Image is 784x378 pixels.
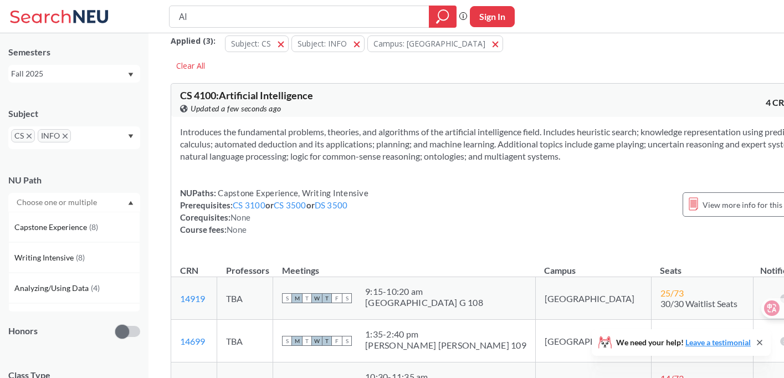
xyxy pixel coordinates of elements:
[8,325,38,338] p: Honors
[315,200,348,210] a: DS 3500
[291,35,365,52] button: Subject: INFO
[685,338,751,347] a: Leave a testimonial
[233,200,265,210] a: CS 3100
[180,89,313,101] span: CS 4100 : Artificial Intelligence
[180,336,205,346] a: 14699
[230,212,250,222] span: None
[8,193,140,212] div: Dropdown arrowCapstone Experience(8)Writing Intensive(8)Analyzing/Using Data(4)Formal/Quant Reaso...
[274,200,306,210] a: CS 3500
[216,188,368,198] span: Capstone Experience, Writing Intensive
[217,277,273,320] td: TBA
[342,293,352,303] span: S
[365,329,526,340] div: 1:35 - 2:40 pm
[322,336,332,346] span: T
[616,339,751,346] span: We need your help!
[429,6,457,28] div: magnifying glass
[367,35,503,52] button: Campus: [GEOGRAPHIC_DATA]
[76,253,85,262] span: ( 8 )
[535,253,651,277] th: Campus
[178,7,421,26] input: Class, professor, course number, "phrase"
[312,293,322,303] span: W
[282,293,292,303] span: S
[322,293,332,303] span: T
[11,68,127,80] div: Fall 2025
[14,252,76,264] span: Writing Intensive
[63,134,68,139] svg: X to remove pill
[171,58,211,74] div: Clear All
[38,129,71,142] span: INFOX to remove pill
[217,253,273,277] th: Professors
[14,282,91,294] span: Analyzing/Using Data
[660,288,684,298] span: 25 / 73
[191,103,281,115] span: Updated a few seconds ago
[231,38,271,49] span: Subject: CS
[292,336,302,346] span: M
[8,108,140,120] div: Subject
[89,222,98,232] span: ( 8 )
[8,174,140,186] div: NU Path
[365,340,526,351] div: [PERSON_NAME] [PERSON_NAME] 109
[373,38,485,49] span: Campus: [GEOGRAPHIC_DATA]
[128,73,134,77] svg: Dropdown arrow
[180,293,205,304] a: 14919
[292,293,302,303] span: M
[470,6,515,27] button: Sign In
[365,297,483,308] div: [GEOGRAPHIC_DATA] G 108
[535,277,651,320] td: [GEOGRAPHIC_DATA]
[312,336,322,346] span: W
[282,336,292,346] span: S
[180,187,368,236] div: NUPaths: Prerequisites: or or Corequisites: Course fees:
[8,46,140,58] div: Semesters
[217,320,273,362] td: TBA
[8,126,140,149] div: CSX to remove pillINFOX to remove pillDropdown arrow
[436,9,449,24] svg: magnifying glass
[660,298,737,309] span: 30/30 Waitlist Seats
[8,65,140,83] div: Fall 2025Dropdown arrow
[365,286,483,297] div: 9:15 - 10:20 am
[651,253,753,277] th: Seats
[298,38,347,49] span: Subject: INFO
[14,221,89,233] span: Capstone Experience
[171,35,216,47] span: Applied ( 3 ):
[535,320,651,362] td: [GEOGRAPHIC_DATA]
[27,134,32,139] svg: X to remove pill
[302,336,312,346] span: T
[227,224,247,234] span: None
[11,129,35,142] span: CSX to remove pill
[332,293,342,303] span: F
[332,336,342,346] span: F
[128,134,134,139] svg: Dropdown arrow
[128,201,134,205] svg: Dropdown arrow
[11,196,104,209] input: Choose one or multiple
[180,264,198,277] div: CRN
[273,253,536,277] th: Meetings
[225,35,289,52] button: Subject: CS
[342,336,352,346] span: S
[302,293,312,303] span: T
[91,283,100,293] span: ( 4 )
